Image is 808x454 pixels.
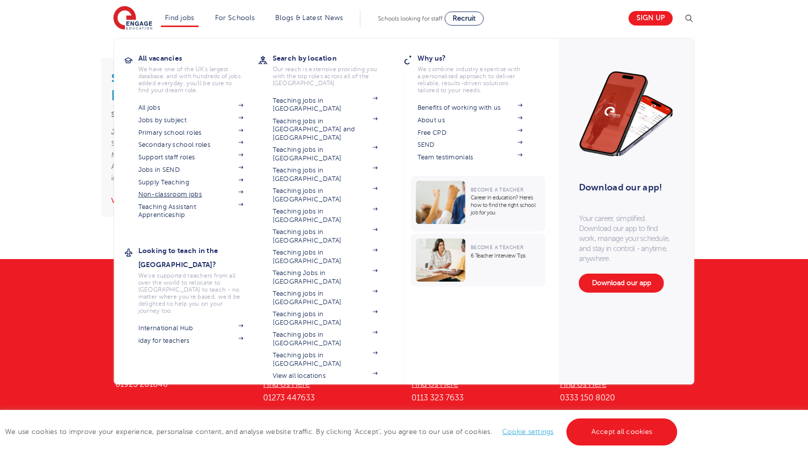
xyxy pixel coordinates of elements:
[111,111,135,118] strong: Sector:
[273,331,378,347] a: Teaching jobs in [GEOGRAPHIC_DATA]
[273,187,378,203] a: Teaching jobs in [GEOGRAPHIC_DATA]
[411,234,548,287] a: Become a Teacher6 Teacher Interview Tips
[273,66,378,87] p: Our reach is extensive providing you with the top roles across all of the [GEOGRAPHIC_DATA]
[215,14,255,22] a: For Schools
[418,51,538,65] h3: Why us?
[418,153,523,161] a: Team testimonials
[412,380,458,389] a: Find Us Here
[138,51,259,65] h3: All vacancies
[138,51,259,94] a: All vacanciesWe have one of the UK's largest database. and with hundreds of jobs added everyday. ...
[579,274,664,293] a: Download our app
[273,290,378,306] a: Teaching jobs in [GEOGRAPHIC_DATA]
[111,197,160,204] a: View vacancy
[418,129,523,137] a: Free CPD
[273,249,378,265] a: Teaching jobs in [GEOGRAPHIC_DATA]
[273,372,378,380] a: View all locations
[418,116,523,124] a: About us
[453,15,476,22] span: Recruit
[111,128,164,136] strong: Job Description:
[165,14,194,22] a: Find jobs
[138,166,244,174] a: Jobs in SEND
[273,51,393,65] h3: Search by location
[445,12,484,26] a: Recruit
[579,176,670,198] h3: Download our app!
[471,245,523,250] span: Become a Teacher
[418,51,538,94] a: Why us?We combine industry expertise with a personalised approach to deliver reliable, results-dr...
[138,66,244,94] p: We have one of the UK's largest database. and with hundreds of jobs added everyday. you'll be sur...
[138,116,244,124] a: Jobs by subject
[566,418,678,445] a: Accept all cookies
[378,15,443,22] span: Schools looking for staff
[273,166,378,183] a: Teaching jobs in [GEOGRAPHIC_DATA]
[138,244,259,272] h3: Looking to teach in the [GEOGRAPHIC_DATA]?
[411,176,548,232] a: Become a TeacherCareer in education? Here’s how to find the right school job for you
[138,178,244,186] a: Supply Teaching
[502,428,554,435] a: Cookie settings
[273,310,378,327] a: Teaching jobs in [GEOGRAPHIC_DATA]
[138,190,244,198] a: Non-classroom jobs
[418,141,523,149] a: SEND
[138,203,244,219] a: Teaching Assistant Apprenticeship
[111,126,292,184] p: Special Needs Teaching Assistant Required for a Mainstream Primary School in [GEOGRAPHIC_DATA] Ab...
[111,71,250,102] a: Sen Teaching Assistant – [GEOGRAPHIC_DATA]
[138,141,244,149] a: Secondary school roles
[273,228,378,245] a: Teaching jobs in [GEOGRAPHIC_DATA]
[579,213,674,264] p: Your career, simplified. Download our app to find work, manage your schedule, and stay in control...
[273,207,378,224] a: Teaching jobs in [GEOGRAPHIC_DATA]
[560,380,607,389] a: Find Us Here
[111,109,292,120] li: Primary
[138,324,244,332] a: International Hub
[273,269,378,286] a: Teaching Jobs in [GEOGRAPHIC_DATA]
[138,244,259,314] a: Looking to teach in the [GEOGRAPHIC_DATA]?We've supported teachers from all over the world to rel...
[471,187,523,192] span: Become a Teacher
[418,66,523,94] p: We combine industry expertise with a personalised approach to deliver reliable, results-driven so...
[471,194,540,216] p: Career in education? Here’s how to find the right school job for you
[113,6,152,31] img: Engage Education
[263,380,310,389] a: Find Us Here
[138,104,244,112] a: All jobs
[273,351,378,368] a: Teaching jobs in [GEOGRAPHIC_DATA]
[138,272,244,314] p: We've supported teachers from all over the world to relocate to [GEOGRAPHIC_DATA] to teach - no m...
[629,11,673,26] a: Sign up
[273,97,378,113] a: Teaching jobs in [GEOGRAPHIC_DATA]
[138,337,244,345] a: iday for teachers
[273,146,378,162] a: Teaching jobs in [GEOGRAPHIC_DATA]
[138,153,244,161] a: Support staff roles
[273,51,393,87] a: Search by locationOur reach is extensive providing you with the top roles across all of the [GEOG...
[418,104,523,112] a: Benefits of working with us
[138,129,244,137] a: Primary school roles
[275,14,343,22] a: Blogs & Latest News
[5,428,680,435] span: We use cookies to improve your experience, personalise content, and analyse website traffic. By c...
[273,117,378,142] a: Teaching jobs in [GEOGRAPHIC_DATA] and [GEOGRAPHIC_DATA]
[471,252,540,260] p: 6 Teacher Interview Tips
